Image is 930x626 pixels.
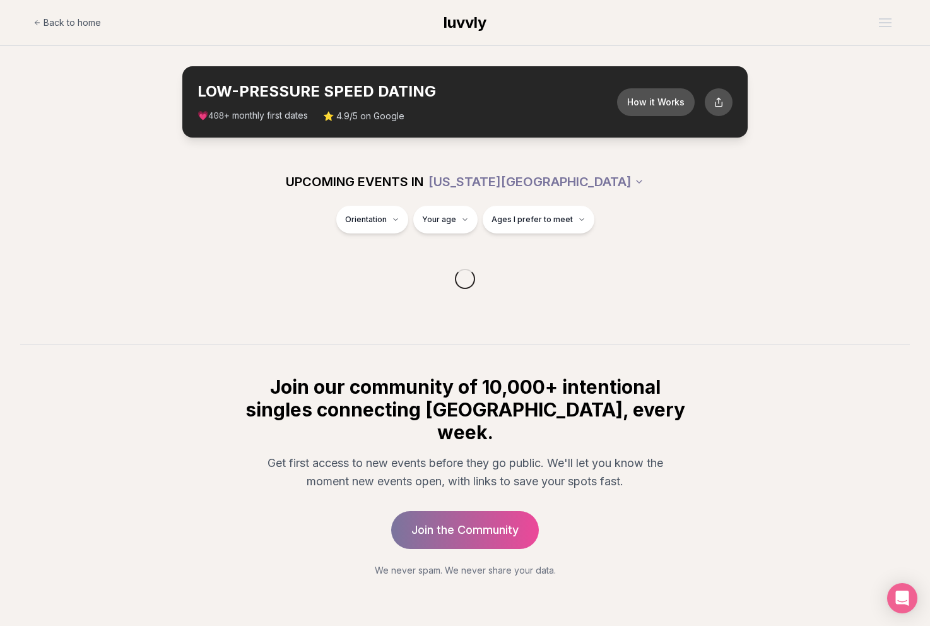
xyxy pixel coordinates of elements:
[422,215,456,225] span: Your age
[33,10,101,35] a: Back to home
[345,215,387,225] span: Orientation
[286,173,423,191] span: UPCOMING EVENTS IN
[444,13,486,33] a: luvvly
[491,215,573,225] span: Ages I prefer to meet
[44,16,101,29] span: Back to home
[444,13,486,32] span: luvvly
[197,109,308,122] span: 💗 + monthly first dates
[428,168,644,196] button: [US_STATE][GEOGRAPHIC_DATA]
[323,110,404,122] span: ⭐ 4.9/5 on Google
[617,88,695,116] button: How it Works
[243,375,687,444] h2: Join our community of 10,000+ intentional singles connecting [GEOGRAPHIC_DATA], every week.
[243,564,687,577] p: We never spam. We never share your data.
[413,206,478,233] button: Your age
[887,583,917,613] div: Open Intercom Messenger
[208,111,224,121] span: 408
[874,13,897,32] button: Open menu
[253,454,677,491] p: Get first access to new events before they go public. We'll let you know the moment new events op...
[483,206,594,233] button: Ages I prefer to meet
[391,511,539,549] a: Join the Community
[336,206,408,233] button: Orientation
[197,81,617,102] h2: LOW-PRESSURE SPEED DATING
